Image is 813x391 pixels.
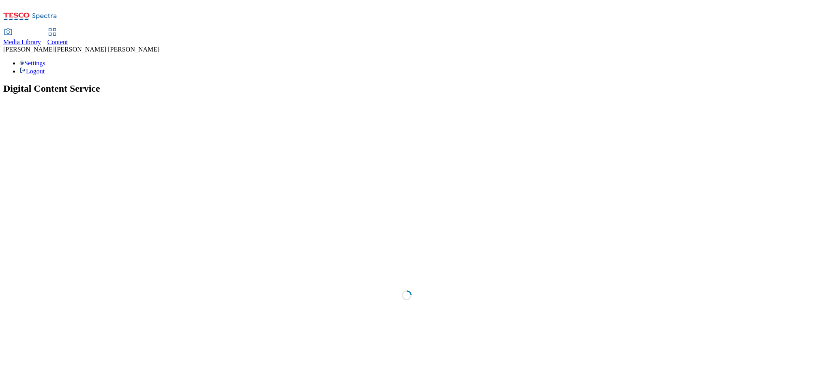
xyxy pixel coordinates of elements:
a: Media Library [3,29,41,46]
a: Logout [19,68,45,75]
span: [PERSON_NAME] [3,46,55,53]
a: Settings [19,60,45,67]
h1: Digital Content Service [3,83,810,94]
span: Content [47,39,68,45]
a: Content [47,29,68,46]
span: [PERSON_NAME] [PERSON_NAME] [55,46,159,53]
span: Media Library [3,39,41,45]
